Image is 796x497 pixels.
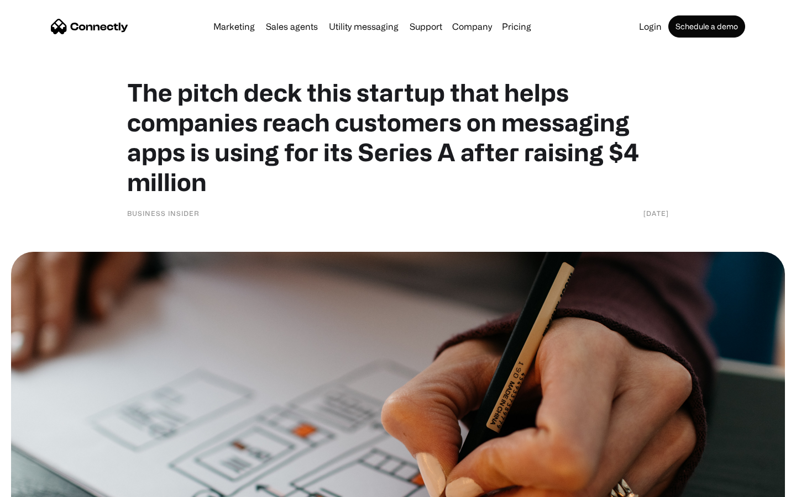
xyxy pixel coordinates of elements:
[498,22,536,31] a: Pricing
[405,22,447,31] a: Support
[127,208,200,219] div: Business Insider
[127,77,669,197] h1: The pitch deck this startup that helps companies reach customers on messaging apps is using for i...
[643,208,669,219] div: [DATE]
[452,19,492,34] div: Company
[668,15,745,38] a: Schedule a demo
[324,22,403,31] a: Utility messaging
[261,22,322,31] a: Sales agents
[635,22,666,31] a: Login
[209,22,259,31] a: Marketing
